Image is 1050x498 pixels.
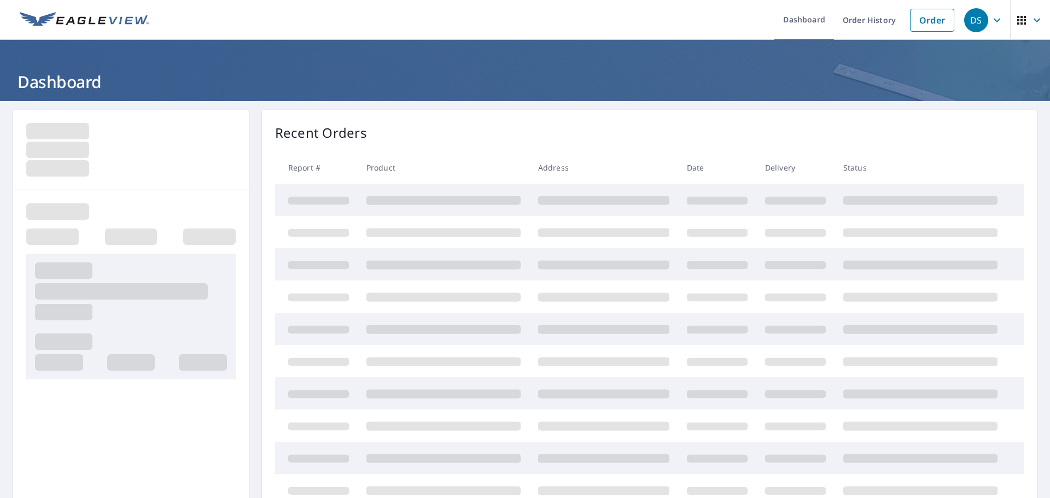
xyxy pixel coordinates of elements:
[835,151,1006,184] th: Status
[910,9,954,32] a: Order
[13,71,1037,93] h1: Dashboard
[756,151,835,184] th: Delivery
[20,12,149,28] img: EV Logo
[529,151,678,184] th: Address
[678,151,756,184] th: Date
[964,8,988,32] div: DS
[275,151,358,184] th: Report #
[275,123,367,143] p: Recent Orders
[358,151,529,184] th: Product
